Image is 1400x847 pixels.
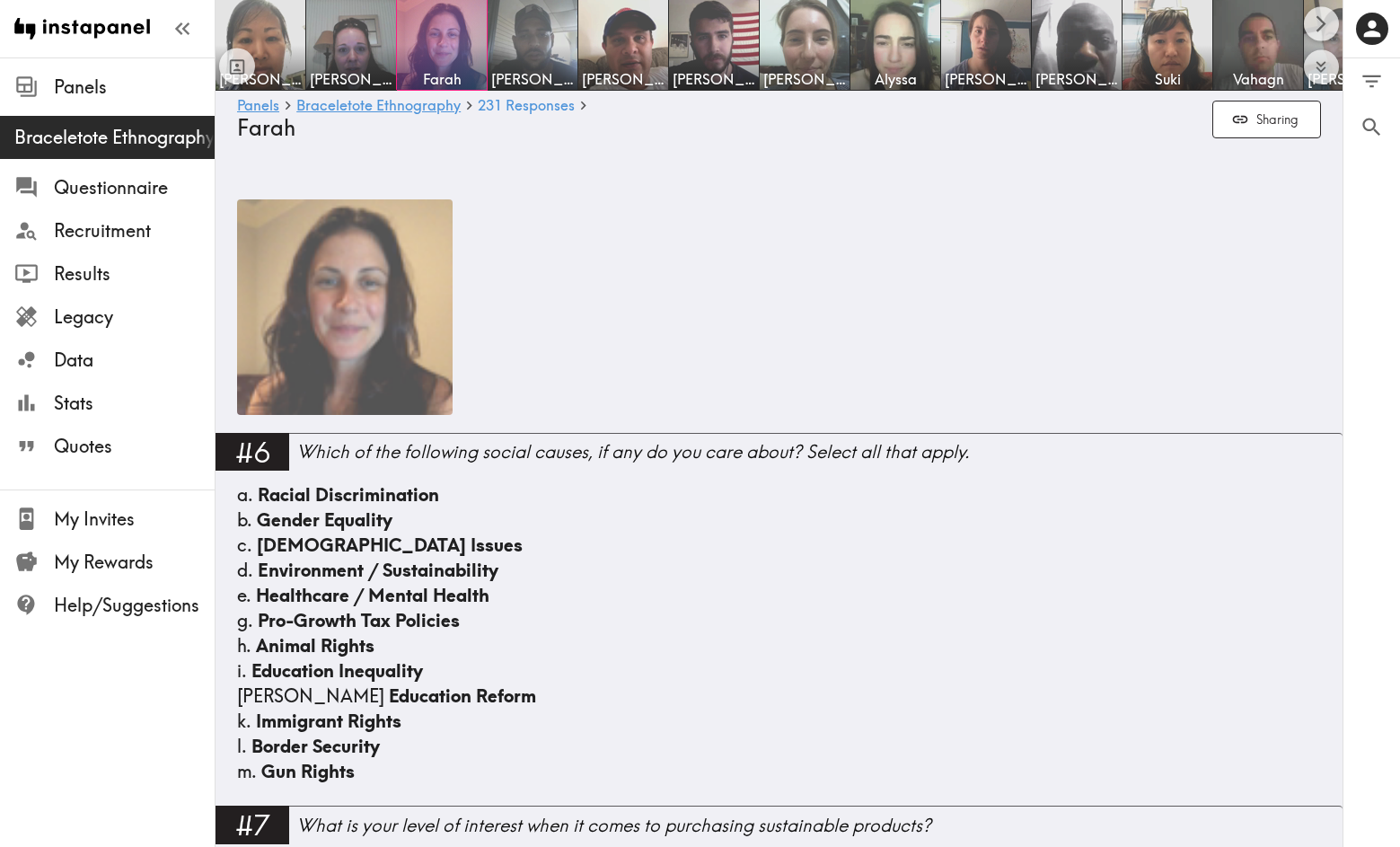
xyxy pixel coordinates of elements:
div: b. [237,507,1321,533]
span: Animal Rights [256,634,374,657]
span: Education Inequality [251,659,423,682]
span: Results [54,261,215,287]
a: #6Which of the following social causes, if any do you care about? Select all that apply. [216,433,1343,482]
span: Gun Rights [261,760,355,782]
span: Immigrant Rights [256,710,401,732]
span: Environment / Sustainability [258,559,498,581]
span: Suki [1126,69,1209,89]
span: Border Security [251,735,380,757]
span: [PERSON_NAME] [582,69,665,89]
span: Help/Suggestions [54,593,215,618]
span: Recruitment [54,218,215,243]
div: [PERSON_NAME] [237,684,1321,709]
span: 231 Responses [478,98,575,112]
div: l. [237,734,1321,759]
span: Data [54,348,215,373]
div: k. [237,709,1321,734]
div: e. [237,583,1321,608]
span: [PERSON_NAME] [763,69,846,89]
span: Legacy [54,304,215,330]
div: h. [237,633,1321,658]
span: Filter Responses [1360,69,1384,93]
span: [PERSON_NAME] [219,69,302,89]
a: Panels [237,98,279,115]
span: Pro-Growth Tax Policies [258,609,460,631]
span: Braceletote Ethnography [14,125,215,150]
button: Filter Responses [1343,58,1400,104]
span: Search [1360,115,1384,139]
span: [DEMOGRAPHIC_DATA] Issues [257,534,523,556]
div: What is your level of interest when it comes to purchasing sustainable products? [296,813,1343,838]
span: Questionnaire [54,175,215,200]
div: m. [237,759,1321,784]
a: 231 Responses [478,98,575,115]
button: Scroll right [1304,6,1339,41]
span: Education Reform [389,684,536,707]
div: Which of the following social causes, if any do you care about? Select all that apply. [296,439,1343,464]
span: Vahagn [1217,69,1299,89]
span: Alyssa [854,69,937,89]
span: [PERSON_NAME] [1035,69,1118,89]
span: Farah [401,69,483,89]
span: [PERSON_NAME] [945,69,1027,89]
div: d. [237,558,1321,583]
span: Racial Discrimination [258,483,439,506]
span: My Rewards [54,550,215,575]
div: #6 [216,433,289,471]
div: #7 [216,806,289,843]
span: Gender Equality [257,508,392,531]
div: a. [237,482,1321,507]
button: Expand to show all items [1304,49,1339,84]
button: Sharing [1212,101,1321,139]
span: [PERSON_NAME] [491,69,574,89]
div: g. [237,608,1321,633]
span: Healthcare / Mental Health [256,584,489,606]
button: Toggle between responses and questions [219,49,255,84]
img: Thumbnail [237,199,453,415]
div: c. [237,533,1321,558]
span: My Invites [54,507,215,532]
button: Search [1343,104,1400,150]
span: Panels [54,75,215,100]
span: Stats [54,391,215,416]
span: [PERSON_NAME] [310,69,392,89]
div: i. [237,658,1321,684]
span: [PERSON_NAME] [673,69,755,89]
a: Braceletote Ethnography [296,98,461,115]
span: [PERSON_NAME] [1308,69,1390,89]
span: Quotes [54,434,215,459]
span: Farah [237,114,295,141]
